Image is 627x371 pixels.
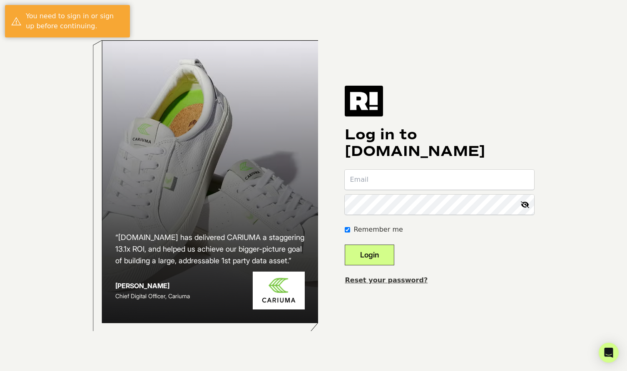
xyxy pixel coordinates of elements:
[345,276,428,284] a: Reset your password?
[253,272,305,309] img: Cariuma
[115,232,305,267] h2: “[DOMAIN_NAME] has delivered CARIUMA a staggering 13.1x ROI, and helped us achieve our bigger-pic...
[115,292,190,299] span: Chief Digital Officer, Cariuma
[26,11,124,31] div: You need to sign in or sign up before continuing.
[599,343,619,363] div: Open Intercom Messenger
[345,86,383,116] img: Retention.com
[345,170,534,190] input: Email
[353,225,403,235] label: Remember me
[115,282,169,290] strong: [PERSON_NAME]
[345,245,394,265] button: Login
[345,126,534,160] h1: Log in to [DOMAIN_NAME]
